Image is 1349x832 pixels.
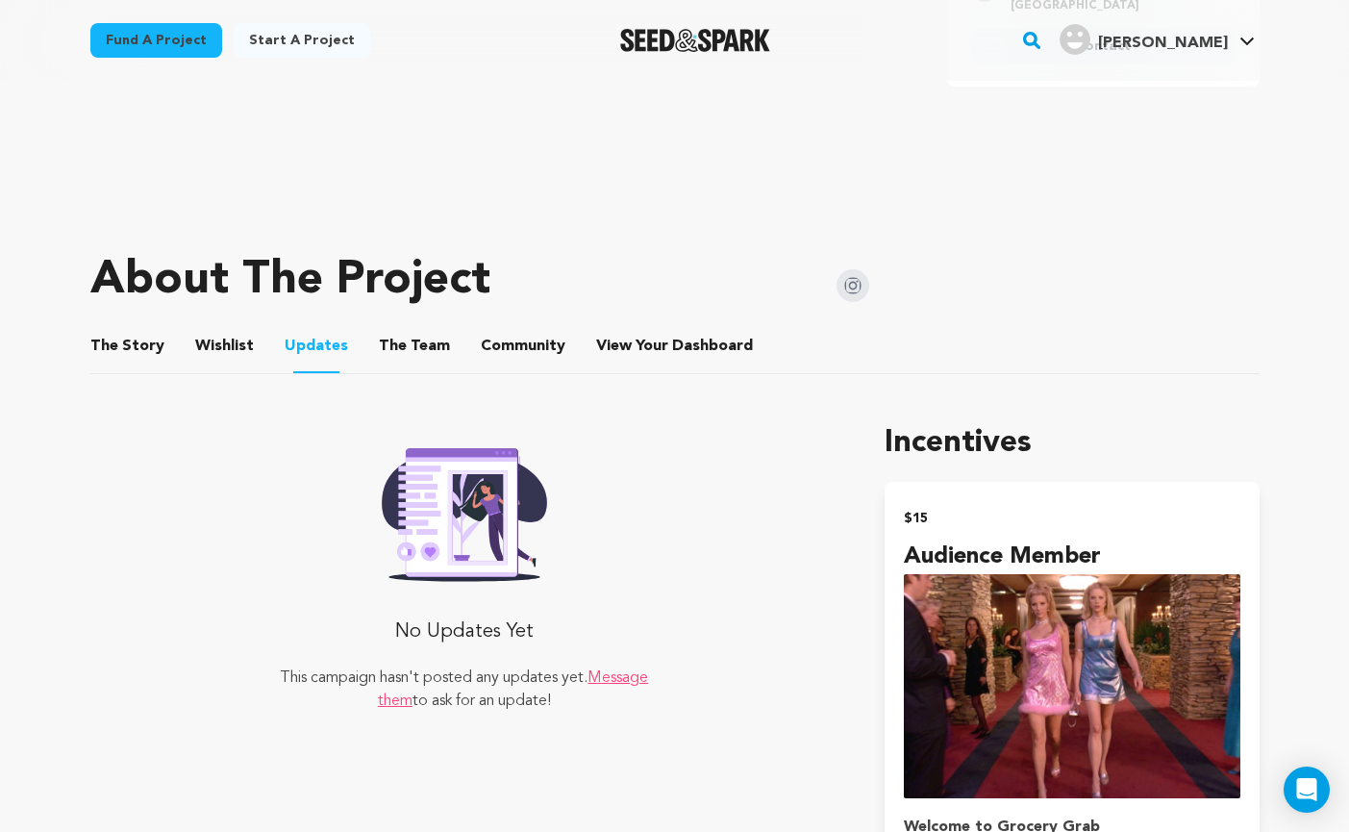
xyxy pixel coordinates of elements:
[90,335,118,358] span: The
[379,335,450,358] span: Team
[596,335,757,358] a: ViewYourDashboard
[885,420,1259,466] h1: Incentives
[1056,20,1259,61] span: Dani A.'s Profile
[1098,36,1228,51] span: [PERSON_NAME]
[90,258,490,304] h1: About The Project
[1284,767,1330,813] div: Open Intercom Messenger
[904,540,1239,574] h4: Audience Member
[904,574,1239,798] img: incentive
[837,269,869,302] img: Seed&Spark Instagram Icon
[366,436,562,582] img: Seed&Spark Rafiki Image
[277,667,651,713] p: This campaign hasn't posted any updates yet. to ask for an update!
[904,505,1239,532] h2: $15
[1060,24,1090,55] img: user.png
[277,613,651,651] p: No Updates Yet
[1060,24,1228,55] div: Dani A.'s Profile
[379,335,407,358] span: The
[234,23,370,58] a: Start a project
[620,29,771,52] img: Seed&Spark Logo Dark Mode
[195,335,254,358] span: Wishlist
[1056,20,1259,55] a: Dani A.'s Profile
[90,335,164,358] span: Story
[481,335,565,358] span: Community
[620,29,771,52] a: Seed&Spark Homepage
[90,23,222,58] a: Fund a project
[285,335,348,358] span: Updates
[672,335,753,358] span: Dashboard
[596,335,757,358] span: Your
